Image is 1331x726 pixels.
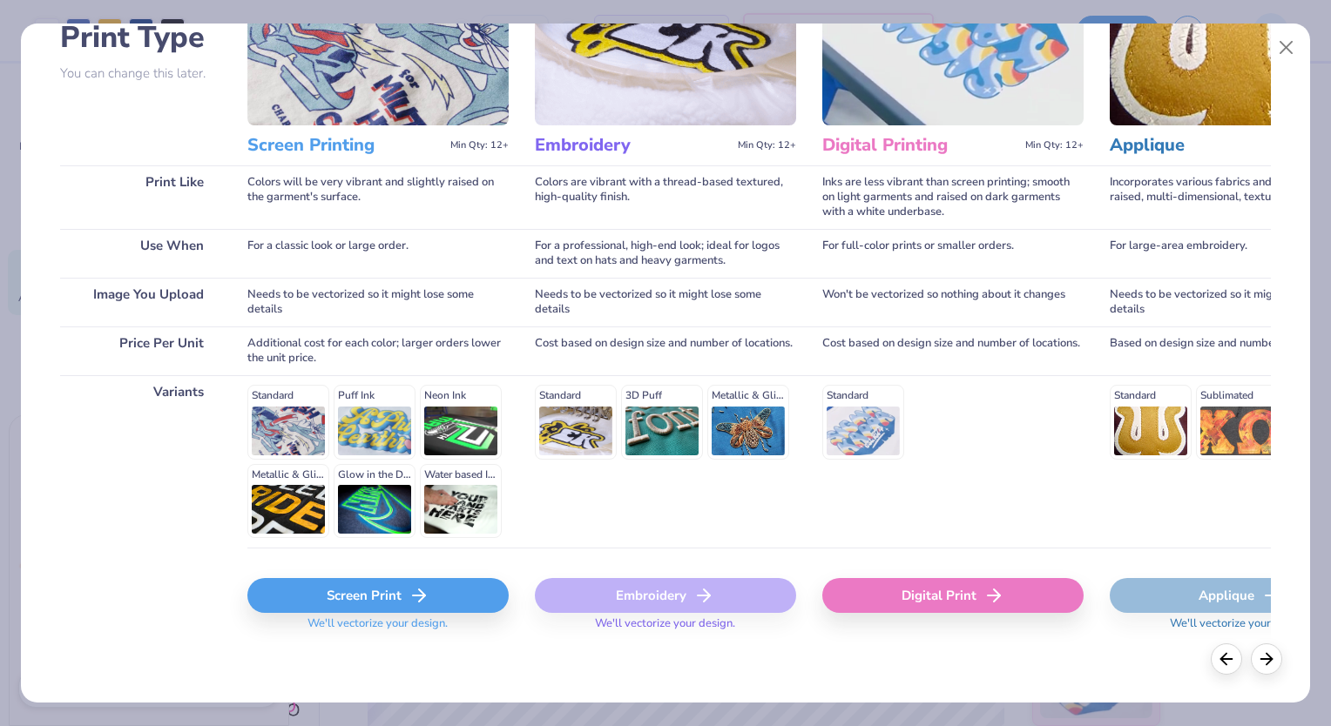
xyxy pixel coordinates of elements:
h3: Digital Printing [822,134,1018,157]
span: Min Qty: 12+ [738,139,796,151]
span: Min Qty: 12+ [450,139,509,151]
div: Digital Print [822,578,1084,613]
div: Additional cost for each color; larger orders lower the unit price. [247,326,509,375]
span: Min Qty: 12+ [1025,139,1084,151]
div: For a classic look or large order. [247,229,509,278]
div: Cost based on design size and number of locations. [822,326,1084,375]
div: Needs to be vectorized so it might lose some details [247,278,509,326]
div: Screen Print [247,578,509,613]
div: For a professional, high-end look; ideal for logos and text on hats and heavy garments. [535,229,796,278]
span: We'll vectorize your design. [588,616,742,642]
button: Close [1270,31,1303,64]
div: Variants [60,375,221,548]
div: Colors will be very vibrant and slightly raised on the garment's surface. [247,165,509,229]
div: Colors are vibrant with a thread-based textured, high-quality finish. [535,165,796,229]
h3: Embroidery [535,134,731,157]
div: Cost based on design size and number of locations. [535,326,796,375]
div: For full-color prints or smaller orders. [822,229,1084,278]
div: Embroidery [535,578,796,613]
div: Price Per Unit [60,326,221,375]
div: Won't be vectorized so nothing about it changes [822,278,1084,326]
p: You can change this later. [60,66,221,81]
div: Inks are less vibrant than screen printing; smooth on light garments and raised on dark garments ... [822,165,1084,229]
span: We'll vectorize your design. [1163,616,1317,642]
h3: Screen Printing [247,134,443,157]
div: Image You Upload [60,278,221,326]
div: Print Like [60,165,221,229]
h3: Applique [1110,134,1306,157]
span: We'll vectorize your design. [301,616,455,642]
div: Needs to be vectorized so it might lose some details [535,278,796,326]
div: Use When [60,229,221,278]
